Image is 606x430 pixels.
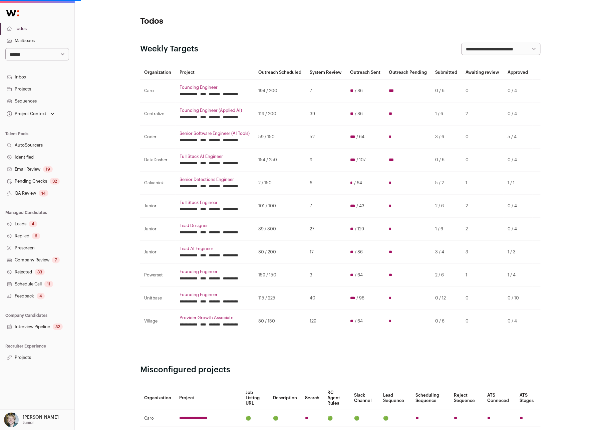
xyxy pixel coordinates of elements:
[254,66,306,79] th: Outreach Scheduled
[357,157,366,163] span: / 107
[39,190,48,197] div: 14
[254,102,306,126] td: 119 / 200
[35,269,45,275] div: 33
[301,386,323,410] th: Search
[254,172,306,195] td: 2 / 150
[254,79,306,102] td: 194 / 200
[29,221,37,227] div: 4
[379,410,412,427] td: 🟢
[431,264,462,287] td: 2 / 6
[355,318,363,324] span: / 64
[357,134,365,140] span: / 64
[180,200,250,205] a: Full Stack Engineer
[269,410,301,427] td: 🟢
[140,264,176,287] td: Powerset
[306,287,346,310] td: 40
[50,178,60,185] div: 32
[323,386,350,410] th: RC Agent Rules
[350,386,379,410] th: Slack Channel
[504,79,533,102] td: 0 / 4
[431,218,462,241] td: 1 / 6
[306,102,346,126] td: 39
[504,264,533,287] td: 1 / 4
[462,264,504,287] td: 1
[354,180,362,186] span: / 64
[357,203,365,209] span: / 43
[462,310,504,333] td: 0
[140,126,176,149] td: Coder
[306,79,346,102] td: 7
[180,223,250,228] a: Lead Designer
[412,386,450,410] th: Scheduling Sequence
[462,218,504,241] td: 2
[504,172,533,195] td: 1 / 1
[254,287,306,310] td: 115 / 225
[306,218,346,241] td: 27
[140,386,175,410] th: Organization
[462,79,504,102] td: 0
[504,310,533,333] td: 0 / 4
[346,66,385,79] th: Outreach Sent
[355,226,364,232] span: / 129
[254,264,306,287] td: 159 / 150
[140,218,176,241] td: Junior
[180,85,250,90] a: Founding Engineer
[254,310,306,333] td: 80 / 150
[269,386,301,410] th: Description
[504,241,533,264] td: 1 / 3
[180,246,250,251] a: Lead AI Engineer
[44,281,53,287] div: 11
[254,195,306,218] td: 101 / 100
[385,66,431,79] th: Outreach Pending
[23,415,59,420] p: [PERSON_NAME]
[140,149,176,172] td: DataDasher
[5,111,46,117] div: Project Context
[140,79,176,102] td: Caro
[462,66,504,79] th: Awaiting review
[306,310,346,333] td: 129
[140,287,176,310] td: Unitbase
[32,233,40,239] div: 6
[504,195,533,218] td: 0 / 4
[379,386,412,410] th: Lead Sequence
[140,66,176,79] th: Organization
[180,315,250,320] a: Provider Growth Associate
[504,66,533,79] th: Approved
[140,410,175,427] td: Caro
[355,111,363,117] span: / 86
[484,386,516,410] th: ATS Conneced
[37,293,45,299] div: 4
[306,126,346,149] td: 52
[23,420,34,425] p: Junior
[504,218,533,241] td: 0 / 4
[350,410,379,427] td: 🟢
[431,126,462,149] td: 3 / 6
[431,102,462,126] td: 1 / 6
[43,166,53,173] div: 19
[355,272,363,278] span: / 64
[140,310,176,333] td: Village
[140,102,176,126] td: Centralize
[254,241,306,264] td: 80 / 200
[140,365,541,375] h2: Misconfigured projects
[306,66,346,79] th: System Review
[431,241,462,264] td: 3 / 4
[306,264,346,287] td: 3
[504,126,533,149] td: 5 / 4
[254,218,306,241] td: 39 / 300
[180,177,250,182] a: Senior Detections Engineer
[462,126,504,149] td: 0
[242,386,269,410] th: Job Listing URL
[242,410,269,427] td: 🟢
[306,149,346,172] td: 9
[52,257,60,263] div: 7
[462,172,504,195] td: 1
[53,324,63,330] div: 32
[180,131,250,136] a: Senior Software Engineer (AI Tools)
[431,310,462,333] td: 0 / 6
[306,172,346,195] td: 6
[5,109,56,119] button: Open dropdown
[462,195,504,218] td: 2
[140,195,176,218] td: Junior
[306,195,346,218] td: 7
